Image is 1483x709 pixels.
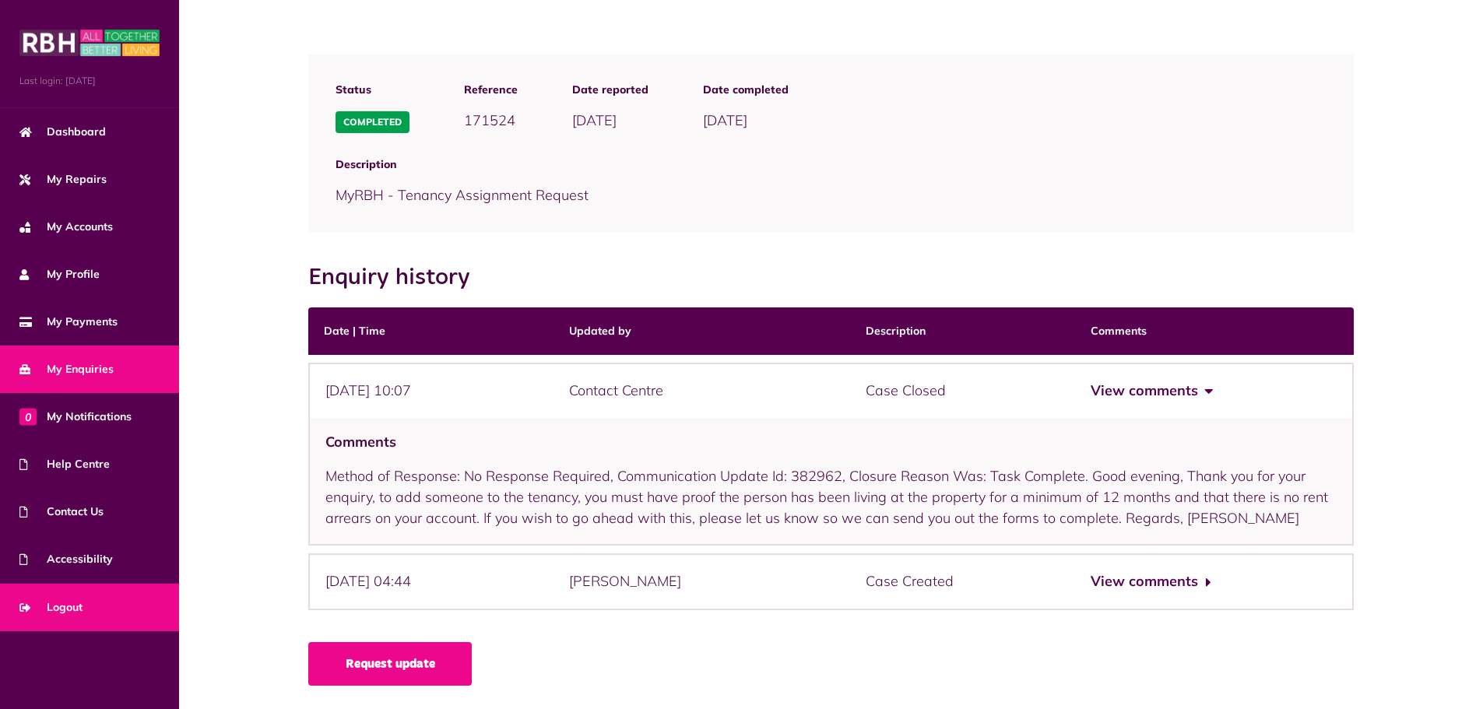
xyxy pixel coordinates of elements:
[336,186,589,204] span: MyRBH - Tenancy Assignment Request
[19,171,107,188] span: My Repairs
[19,266,100,283] span: My Profile
[19,314,118,330] span: My Payments
[703,111,747,129] span: [DATE]
[1075,307,1353,355] th: Comments
[1091,380,1211,402] button: View comments
[308,307,553,355] th: Date | Time
[850,307,1075,355] th: Description
[308,553,553,610] div: [DATE] 04:44
[336,156,1326,173] span: Description
[336,82,409,98] span: Status
[703,82,789,98] span: Date completed
[850,363,1075,419] div: Case Closed
[1091,570,1211,593] button: View comments
[19,504,104,520] span: Contact Us
[19,408,37,425] span: 0
[464,111,515,129] span: 171524
[553,307,850,355] th: Updated by
[19,599,83,616] span: Logout
[19,409,132,425] span: My Notifications
[464,82,518,98] span: Reference
[19,361,114,377] span: My Enquiries
[19,124,106,140] span: Dashboard
[553,553,850,610] div: [PERSON_NAME]
[19,551,113,567] span: Accessibility
[308,642,472,686] a: Request update
[553,363,850,419] div: Contact Centre
[308,418,1353,546] div: Method of Response: No Response Required, Communication Update Id: 382962, Closure Reason Was: Ta...
[336,111,409,133] span: Completed
[308,363,553,419] div: [DATE] 10:07
[572,82,648,98] span: Date reported
[325,433,1336,451] h4: Comments
[308,264,486,292] h2: Enquiry history
[572,111,617,129] span: [DATE]
[19,74,160,88] span: Last login: [DATE]
[19,27,160,58] img: MyRBH
[19,456,110,472] span: Help Centre
[850,553,1075,610] div: Case Created
[19,219,113,235] span: My Accounts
